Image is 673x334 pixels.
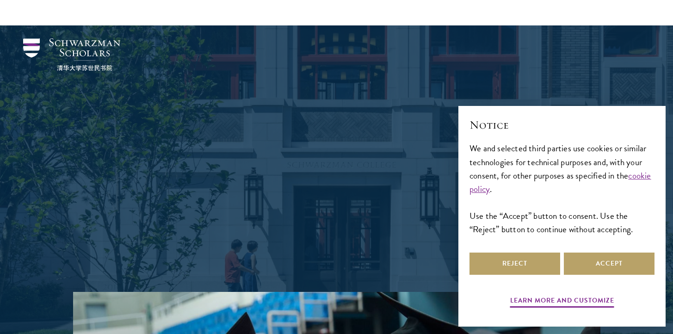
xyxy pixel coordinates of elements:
[564,253,654,275] button: Accept
[469,142,654,235] div: We and selected third parties use cookies or similar technologies for technical purposes and, wit...
[469,253,560,275] button: Reject
[510,295,614,309] button: Learn more and customize
[469,117,654,133] h2: Notice
[23,38,120,71] img: Schwarzman Scholars
[469,169,651,196] a: cookie policy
